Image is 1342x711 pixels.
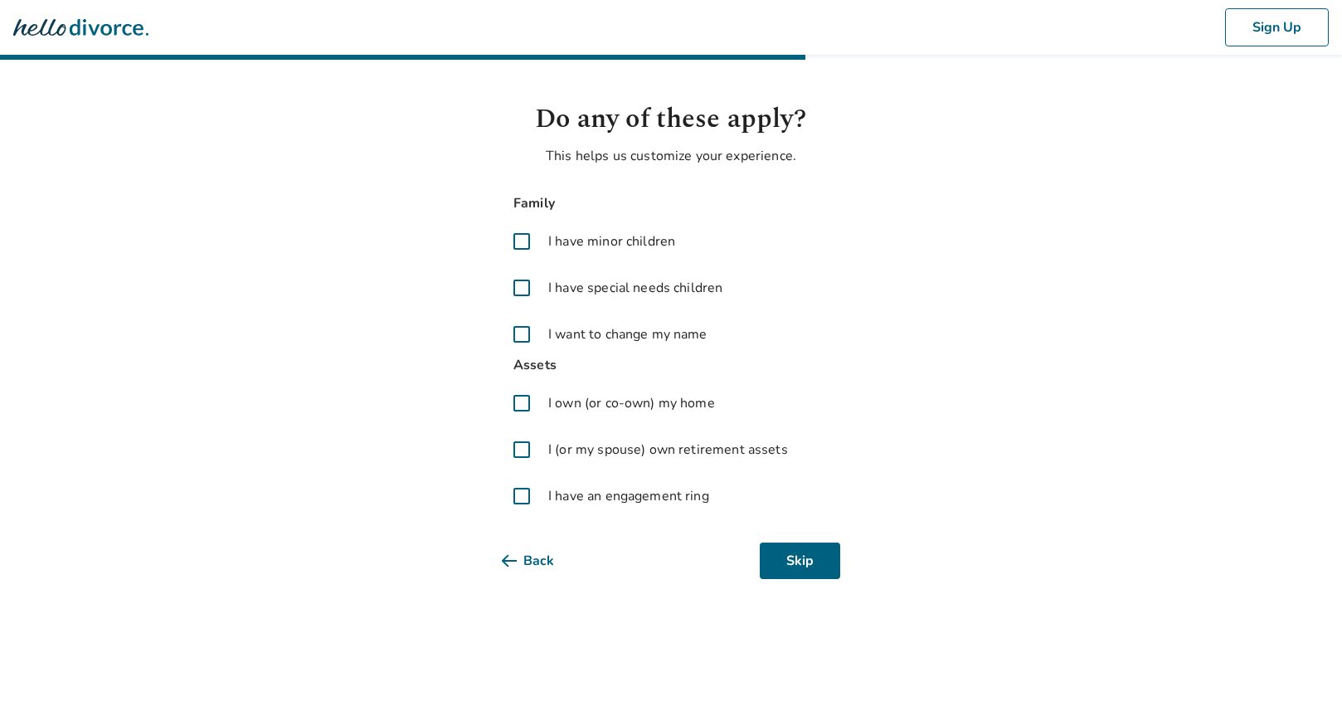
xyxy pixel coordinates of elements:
span: I own (or co-own) my home [548,393,715,413]
span: I want to change my name [548,324,707,344]
span: I have an engagement ring [548,486,709,506]
button: Sign Up [1225,8,1329,46]
h1: Do any of these apply? [502,100,840,139]
span: Family [502,192,840,215]
button: Skip [760,543,840,579]
iframe: Chat Widget [1259,631,1342,711]
span: Assets [502,354,840,377]
button: Back [502,543,581,579]
span: I have special needs children [548,278,722,298]
span: I (or my spouse) own retirement assets [548,440,788,460]
p: This helps us customize your experience. [502,146,840,166]
span: I have minor children [548,231,675,251]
